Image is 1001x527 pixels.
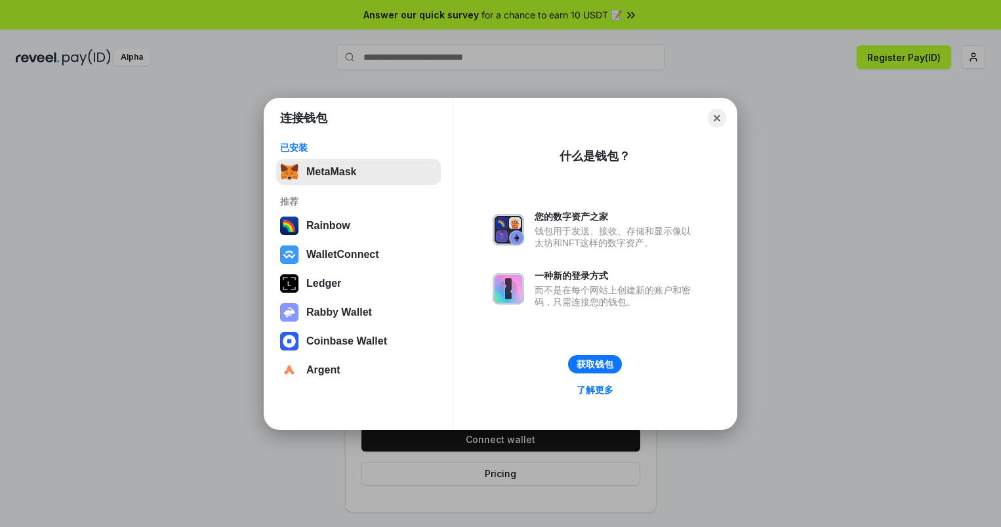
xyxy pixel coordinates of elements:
img: svg+xml,%3Csvg%20width%3D%2228%22%20height%3D%2228%22%20viewBox%3D%220%200%2028%2028%22%20fill%3D... [280,245,298,264]
div: Coinbase Wallet [306,335,387,347]
div: Argent [306,364,340,376]
button: MetaMask [276,159,441,185]
img: svg+xml,%3Csvg%20width%3D%2228%22%20height%3D%2228%22%20viewBox%3D%220%200%2028%2028%22%20fill%3D... [280,361,298,379]
img: svg+xml,%3Csvg%20xmlns%3D%22http%3A%2F%2Fwww.w3.org%2F2000%2Fsvg%22%20fill%3D%22none%22%20viewBox... [280,303,298,322]
div: 推荐 [280,196,437,207]
div: 您的数字资产之家 [535,211,697,222]
div: Ledger [306,278,341,289]
img: svg+xml,%3Csvg%20xmlns%3D%22http%3A%2F%2Fwww.w3.org%2F2000%2Fsvg%22%20fill%3D%22none%22%20viewBox... [493,214,524,245]
img: svg+xml,%3Csvg%20width%3D%22120%22%20height%3D%22120%22%20viewBox%3D%220%200%20120%20120%22%20fil... [280,217,298,235]
div: 一种新的登录方式 [535,270,697,282]
img: svg+xml,%3Csvg%20width%3D%2228%22%20height%3D%2228%22%20viewBox%3D%220%200%2028%2028%22%20fill%3D... [280,332,298,350]
div: 获取钱包 [577,358,613,370]
a: 了解更多 [569,381,621,398]
button: Rabby Wallet [276,299,441,326]
div: 了解更多 [577,384,613,396]
button: WalletConnect [276,242,441,268]
h1: 连接钱包 [280,110,327,126]
div: MetaMask [306,166,356,178]
div: 什么是钱包？ [560,148,630,164]
button: 获取钱包 [568,355,622,373]
img: svg+xml,%3Csvg%20fill%3D%22none%22%20height%3D%2233%22%20viewBox%3D%220%200%2035%2033%22%20width%... [280,163,298,181]
div: 钱包用于发送、接收、存储和显示像以太坊和NFT这样的数字资产。 [535,225,697,249]
div: 已安装 [280,142,437,154]
button: Close [708,109,726,127]
img: svg+xml,%3Csvg%20xmlns%3D%22http%3A%2F%2Fwww.w3.org%2F2000%2Fsvg%22%20fill%3D%22none%22%20viewBox... [493,273,524,305]
button: Coinbase Wallet [276,328,441,354]
button: Rainbow [276,213,441,239]
button: Ledger [276,270,441,297]
div: 而不是在每个网站上创建新的账户和密码，只需连接您的钱包。 [535,284,697,308]
div: WalletConnect [306,249,379,261]
div: Rainbow [306,220,350,232]
img: svg+xml,%3Csvg%20xmlns%3D%22http%3A%2F%2Fwww.w3.org%2F2000%2Fsvg%22%20width%3D%2228%22%20height%3... [280,274,298,293]
button: Argent [276,357,441,383]
div: Rabby Wallet [306,306,372,318]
